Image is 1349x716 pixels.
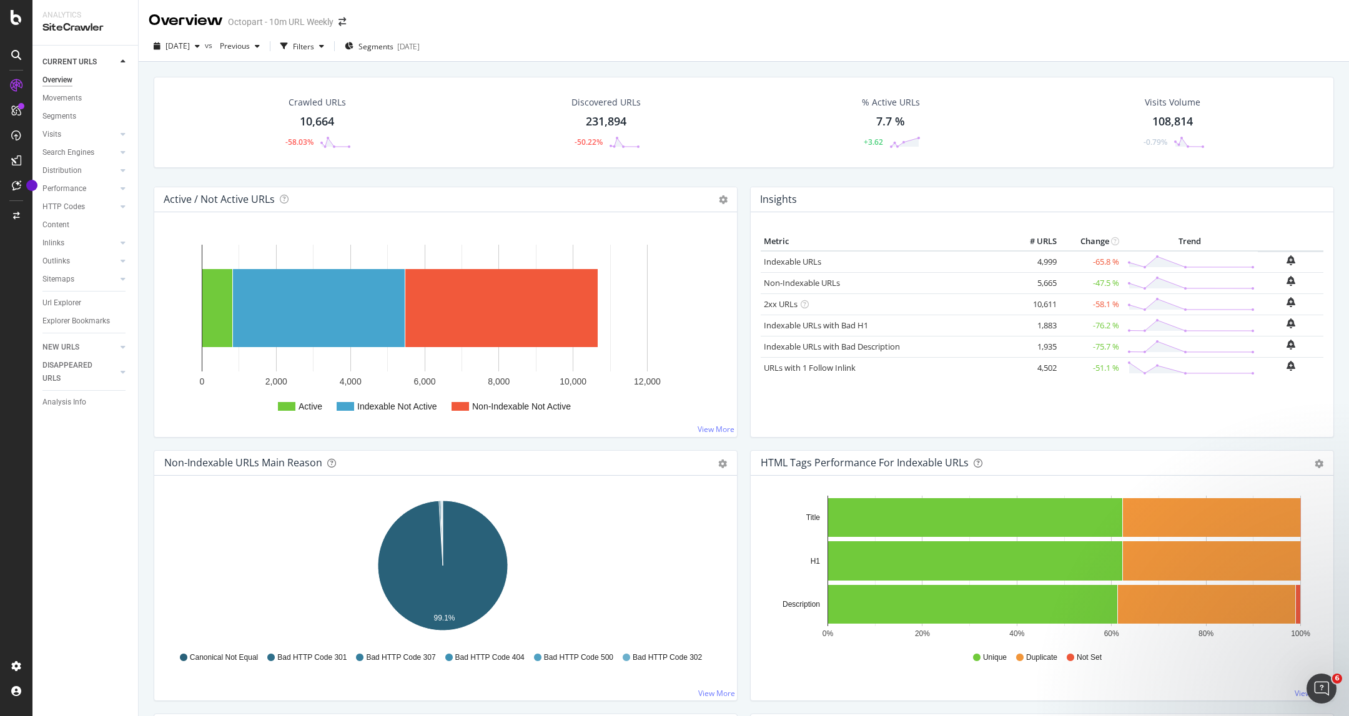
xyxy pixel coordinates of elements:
[215,41,250,51] span: Previous
[764,320,868,331] a: Indexable URLs with Bad H1
[275,36,329,56] button: Filters
[265,376,287,386] text: 2,000
[455,652,525,663] span: Bad HTTP Code 404
[42,396,129,409] a: Analysis Info
[433,614,455,622] text: 99.1%
[560,376,586,386] text: 10,000
[1060,357,1122,378] td: -51.1 %
[42,110,76,123] div: Segments
[1287,340,1295,350] div: bell-plus
[42,218,69,232] div: Content
[1010,232,1060,251] th: # URLS
[1060,232,1122,251] th: Change
[42,315,129,328] a: Explorer Bookmarks
[1287,276,1295,286] div: bell-plus
[42,255,70,268] div: Outlinks
[1122,232,1258,251] th: Trend
[823,629,834,638] text: 0%
[42,182,86,195] div: Performance
[862,96,920,109] div: % Active URLs
[42,110,129,123] a: Segments
[1295,688,1332,699] a: View More
[215,36,265,56] button: Previous
[915,629,930,638] text: 20%
[1307,674,1337,704] iframe: Intercom live chat
[340,36,425,56] button: Segments[DATE]
[42,146,117,159] a: Search Engines
[1152,114,1193,130] div: 108,814
[1287,297,1295,307] div: bell-plus
[42,10,128,21] div: Analytics
[764,256,821,267] a: Indexable URLs
[1144,137,1167,147] div: -0.79%
[1060,315,1122,336] td: -76.2 %
[634,376,661,386] text: 12,000
[698,424,734,434] a: View More
[1315,459,1323,468] div: gear
[190,652,258,663] span: Canonical Not Equal
[42,56,97,69] div: CURRENT URLS
[42,255,117,268] a: Outlinks
[289,96,346,109] div: Crawled URLs
[42,128,117,141] a: Visits
[164,232,721,427] svg: A chart.
[761,456,969,469] div: HTML Tags Performance for Indexable URLs
[164,191,275,208] h4: Active / Not Active URLs
[571,96,641,109] div: Discovered URLs
[983,652,1007,663] span: Unique
[1010,336,1060,357] td: 1,935
[1010,357,1060,378] td: 4,502
[200,376,205,386] text: 0
[338,17,346,26] div: arrow-right-arrow-left
[806,513,821,522] text: Title
[764,298,798,310] a: 2xx URLs
[783,600,820,609] text: Description
[413,376,435,386] text: 6,000
[42,273,74,286] div: Sitemaps
[811,557,821,566] text: H1
[42,56,117,69] a: CURRENT URLS
[42,237,117,250] a: Inlinks
[1287,361,1295,371] div: bell-plus
[42,164,117,177] a: Distribution
[761,232,1010,251] th: Metric
[149,10,223,31] div: Overview
[698,688,735,699] a: View More
[26,180,37,191] div: Tooltip anchor
[42,200,85,213] div: HTTP Codes
[42,21,128,35] div: SiteCrawler
[340,376,362,386] text: 4,000
[42,74,72,87] div: Overview
[1026,652,1057,663] span: Duplicate
[1145,96,1200,109] div: Visits Volume
[397,41,420,52] div: [DATE]
[293,41,314,52] div: Filters
[876,114,905,130] div: 7.7 %
[42,128,61,141] div: Visits
[42,92,129,105] a: Movements
[299,401,322,411] text: Active
[761,496,1318,640] svg: A chart.
[164,496,721,640] svg: A chart.
[164,456,322,469] div: Non-Indexable URLs Main Reason
[42,359,117,385] a: DISAPPEARED URLS
[1287,255,1295,265] div: bell-plus
[42,237,64,250] div: Inlinks
[1010,315,1060,336] td: 1,883
[42,74,129,87] a: Overview
[488,376,510,386] text: 8,000
[586,114,626,130] div: 231,894
[1287,318,1295,328] div: bell-plus
[1077,652,1102,663] span: Not Set
[718,459,727,468] div: gear
[205,40,215,51] span: vs
[1009,629,1024,638] text: 40%
[764,277,840,288] a: Non-Indexable URLs
[764,362,856,373] a: URLs with 1 Follow Inlink
[42,273,117,286] a: Sitemaps
[42,359,106,385] div: DISAPPEARED URLS
[544,652,613,663] span: Bad HTTP Code 500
